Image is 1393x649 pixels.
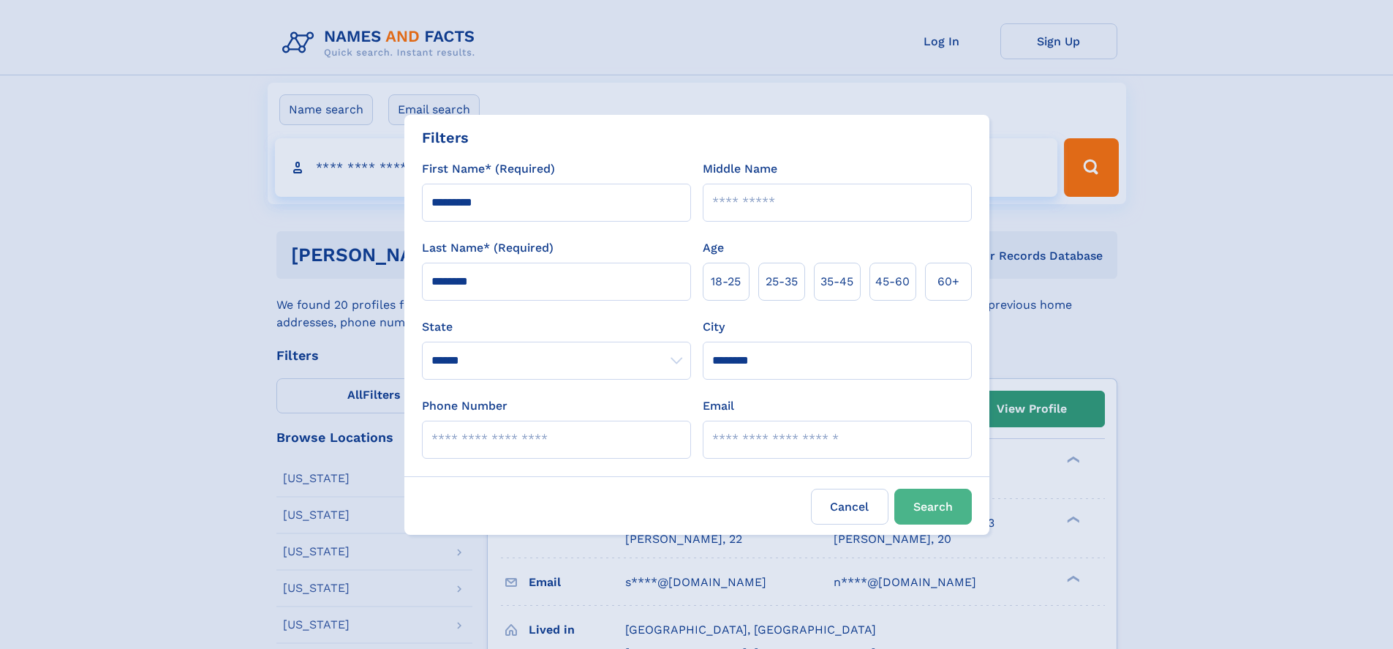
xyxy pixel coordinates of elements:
[703,239,724,257] label: Age
[703,318,725,336] label: City
[422,397,507,415] label: Phone Number
[703,397,734,415] label: Email
[766,273,798,290] span: 25‑35
[711,273,741,290] span: 18‑25
[422,160,555,178] label: First Name* (Required)
[875,273,910,290] span: 45‑60
[894,489,972,525] button: Search
[820,273,853,290] span: 35‑45
[811,489,888,525] label: Cancel
[422,239,554,257] label: Last Name* (Required)
[703,160,777,178] label: Middle Name
[937,273,959,290] span: 60+
[422,318,691,336] label: State
[422,127,469,149] div: Filters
